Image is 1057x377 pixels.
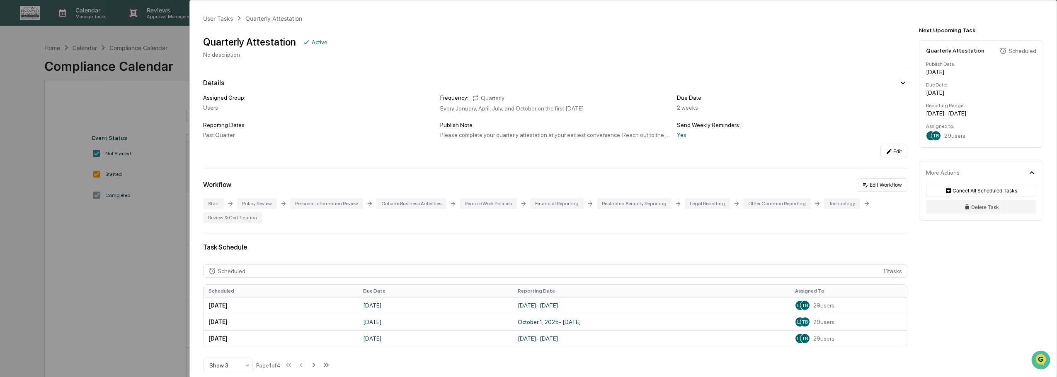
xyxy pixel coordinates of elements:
[290,198,363,209] div: Personal Information Review
[440,94,468,102] div: Frequency:
[824,198,860,209] div: Technology
[376,198,446,209] div: Outside Business Activities
[17,120,52,128] span: Data Lookup
[358,330,513,347] td: [DATE]
[358,297,513,314] td: [DATE]
[813,335,834,342] span: 29 users
[933,133,939,139] span: TB
[743,198,811,209] div: Other Common Reporting
[203,36,296,48] div: Quarterly Attestation
[926,69,1036,75] div: [DATE]
[28,63,136,72] div: Start new chat
[880,145,907,158] button: Edit
[929,133,934,139] span: LR
[58,140,100,146] a: Powered byPylon
[203,198,224,209] div: Start
[204,297,358,314] td: [DATE]
[685,198,730,209] div: Legal Reporting
[57,101,106,116] a: 🗄️Attestations
[797,336,802,341] span: LR
[813,319,834,325] span: 29 users
[203,132,434,138] div: Past Quarter
[60,105,67,112] div: 🗄️
[926,200,1036,214] button: Delete Task
[530,198,584,209] div: Financial Reporting
[358,285,513,297] th: Due Date
[440,122,671,128] div: Publish Note:
[926,184,1036,197] button: Cancel All Scheduled Tasks
[919,27,1043,34] div: Next Upcoming Task:
[926,82,1036,88] div: Due Date:
[597,198,672,209] div: Restricted Security Reporting
[926,89,1036,96] div: [DATE]
[237,198,277,209] div: Policy Review
[677,104,907,111] div: 2 weeks
[440,132,671,138] div: Please complete your quarterly attestation at your earliest convenience. Reach out to the complia...
[5,117,56,132] a: 🔎Data Lookup
[203,122,434,128] div: Reporting Dates:
[677,122,907,128] div: Send Weekly Reminders:
[802,336,808,341] span: TB
[513,330,790,347] td: [DATE] - [DATE]
[797,303,802,308] span: LR
[1009,48,1036,54] div: Scheduled
[926,110,1036,117] div: [DATE] - [DATE]
[440,105,671,112] div: Every January, April, July, and October on the first [DATE]
[790,285,907,297] th: Assigned To
[513,314,790,330] td: October 1, 2025 - [DATE]
[82,140,100,146] span: Pylon
[1030,350,1053,372] iframe: Open customer support
[204,285,358,297] th: Scheduled
[245,15,302,22] div: Quarterly Attestation
[5,101,57,116] a: 🖐️Preclearance
[857,178,907,192] button: Edit Workflow
[203,181,231,189] div: Workflow
[926,61,1036,67] div: Publish Date:
[28,72,105,78] div: We're available if you need us!
[797,319,802,325] span: LR
[312,39,327,46] div: Active
[813,302,834,309] span: 29 users
[513,297,790,314] td: [DATE] - [DATE]
[677,132,907,138] div: Yes
[204,330,358,347] td: [DATE]
[944,132,965,139] span: 29 users
[203,94,434,101] div: Assigned Group:
[8,63,23,78] img: 1746055101610-c473b297-6a78-478c-a979-82029cc54cd1
[203,264,907,278] div: 11 task s
[926,103,1036,108] div: Reporting Range:
[68,104,103,113] span: Attestations
[204,314,358,330] td: [DATE]
[203,104,434,111] div: Users
[203,79,224,87] div: Details
[8,17,151,31] p: How can we help?
[460,198,517,209] div: Remote Work Policies
[203,15,233,22] div: User Tasks
[8,105,15,112] div: 🖐️
[8,121,15,127] div: 🔎
[472,94,504,102] div: Quarterly
[203,51,327,58] div: No description
[926,169,960,176] div: More Actions
[926,47,984,54] div: Quarterly Attestation
[141,66,151,76] button: Start new chat
[677,94,907,101] div: Due Date:
[218,268,245,274] div: Scheduled
[513,285,790,297] th: Reporting Date
[802,303,808,308] span: TB
[256,362,281,369] div: Page 1 of 4
[802,319,808,325] span: TB
[358,314,513,330] td: [DATE]
[203,212,262,223] div: Review & Certification
[926,123,1036,129] div: Assigned to:
[17,104,53,113] span: Preclearance
[203,243,907,251] div: Task Schedule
